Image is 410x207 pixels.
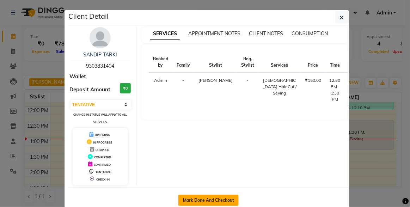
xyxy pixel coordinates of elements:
span: CONSUMPTION [292,30,328,37]
h5: Client Detail [69,11,109,22]
span: COMPLETED [94,156,111,159]
span: Deposit Amount [70,86,111,94]
div: ₹150.00 [305,77,321,84]
span: TENTATIVE [96,170,111,174]
button: Mark Done And Checkout [178,195,239,206]
span: DROPPED [96,148,109,152]
span: IN PROGRESS [93,141,112,144]
th: Status [345,51,367,73]
span: CLIENT NOTES [249,30,283,37]
span: SERVICES [150,28,180,40]
td: Admin [149,73,172,107]
th: Stylist [194,51,237,73]
h3: ₹0 [120,83,131,93]
span: CONFIRMED [94,163,111,166]
span: [PERSON_NAME] [198,78,233,83]
td: - [237,73,258,107]
span: 9303831404 [86,63,114,69]
span: UPCOMING [95,133,110,137]
th: Req. Stylist [237,51,258,73]
span: APPOINTMENT NOTES [188,30,240,37]
img: avatar [90,27,111,48]
span: CHECK-IN [96,178,110,181]
td: - [172,73,194,107]
td: 12:30 PM-1:30 PM [325,73,345,107]
th: Price [301,51,325,73]
th: Booked by [149,51,172,73]
div: [DEMOGRAPHIC_DATA] Hair Cut / Seving [263,77,296,96]
span: Wallet [70,73,86,81]
small: Change in status will apply to all services. [73,113,127,124]
a: SANDIP TARKI [83,51,117,58]
th: Family [172,51,194,73]
th: Time [325,51,345,73]
th: Services [258,51,301,73]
